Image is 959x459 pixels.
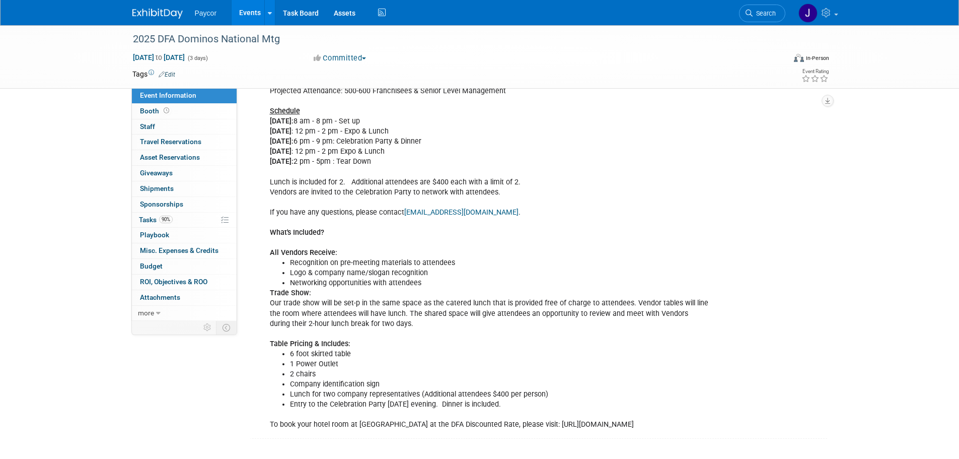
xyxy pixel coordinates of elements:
span: Booth [140,107,171,115]
a: more [132,306,237,321]
li: 2 chairs [290,369,710,379]
div: Event Format [726,52,830,68]
td: Personalize Event Tab Strip [199,321,216,334]
a: Giveaways [132,166,237,181]
img: Jenny Campbell [798,4,818,23]
div: 2025 DFA Dominos National Mtg [129,30,770,48]
span: ROI, Objectives & ROO [140,278,207,286]
a: Travel Reservations [132,135,237,150]
li: Logo & company name/slogan recognition [290,268,710,278]
div: In-Person [805,54,829,62]
span: Staff [140,122,155,130]
b: [DATE] [270,147,291,156]
a: Tasks90% [132,213,237,228]
li: 6 foot skirted table [290,349,710,359]
span: 90% [159,216,173,223]
b: [DATE]: [270,117,293,125]
li: 1 Power Outlet [290,359,710,369]
span: Event Information [140,91,196,99]
span: to [154,53,164,61]
a: Event Information [132,88,237,103]
span: Tasks [139,216,173,224]
td: Toggle Event Tabs [216,321,237,334]
a: Budget [132,259,237,274]
a: Staff [132,119,237,135]
span: Booth not reserved yet [162,107,171,114]
b: All Vendors Receive: [270,248,337,257]
img: Format-Inperson.png [794,54,804,62]
span: Paycor [195,9,217,17]
b: What's Included? [270,228,324,237]
a: Playbook [132,228,237,243]
a: Sponsorships [132,197,237,212]
b: Table Pricing & Includes: [270,340,350,348]
li: Recognition on pre-meeting materials to attendees [290,258,710,268]
span: Search [753,10,776,17]
a: Attachments [132,290,237,305]
span: Giveaways [140,169,173,177]
li: Lunch for two company representatives (Additional attendees $400 per person) [290,389,710,400]
span: Misc. Expenses & Credits [140,246,218,254]
a: Search [739,5,785,22]
button: Committed [310,53,370,63]
span: (3 days) [187,55,208,61]
a: Shipments [132,181,237,196]
div: Event Rating [801,69,829,74]
li: Networking opportunities with attendees [290,278,710,288]
span: Budget [140,262,163,270]
b: [DATE] [270,127,291,136]
li: Company identification sign [290,379,710,389]
b: [DATE]: [270,137,293,146]
span: more [138,309,154,317]
span: Asset Reservations [140,153,200,161]
div: 2025 DFA National Meeting Vendor Registration [DATE] - [DATE] [GEOGRAPHIC_DATA], [GEOGRAPHIC_DATA... [263,51,716,435]
a: Asset Reservations [132,150,237,165]
span: Shipments [140,184,174,192]
span: [DATE] [DATE] [132,53,185,62]
b: [DATE]: [270,157,293,166]
span: Attachments [140,293,180,301]
span: Sponsorships [140,200,183,208]
td: Tags [132,69,175,79]
li: Entry to the Celebration Party [DATE] evening. Dinner is included. [290,400,710,410]
a: ROI, Objectives & ROO [132,275,237,290]
a: [EMAIL_ADDRESS][DOMAIN_NAME] [404,208,519,217]
span: Travel Reservations [140,138,201,146]
img: ExhibitDay [132,9,183,19]
a: Edit [159,71,175,78]
span: Playbook [140,231,169,239]
a: Misc. Expenses & Credits [132,243,237,258]
b: Trade Show: [270,289,311,297]
a: Booth [132,104,237,119]
b: Schedule [270,107,300,115]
